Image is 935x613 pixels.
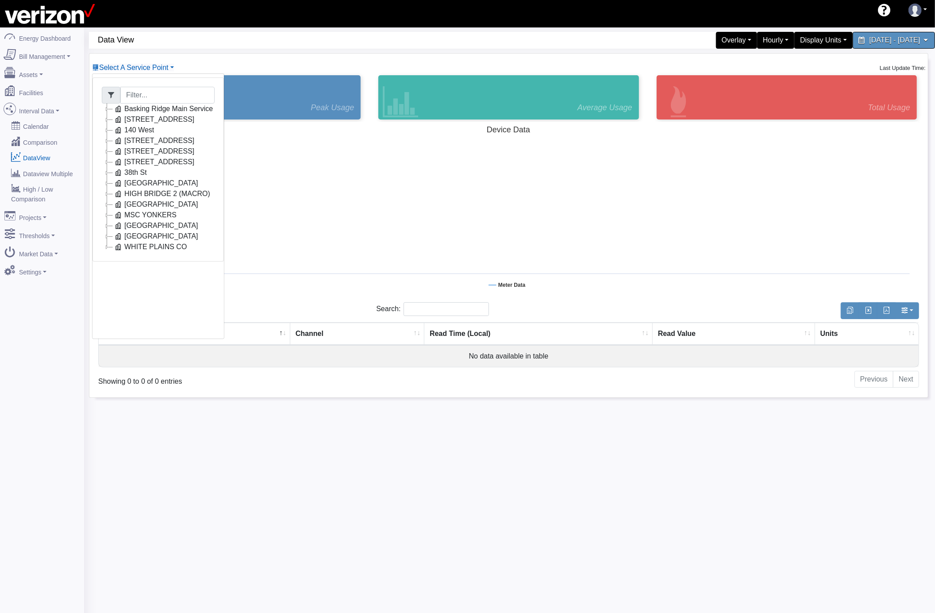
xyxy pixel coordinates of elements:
[404,302,489,316] input: Search:
[112,242,189,252] a: WHITE PLAINS CO
[102,104,215,114] li: Basking Ridge Main Service
[98,370,432,387] div: Showing 0 to 0 of 0 entries
[120,87,215,104] input: Filter
[112,125,156,135] a: 140 West
[859,302,877,319] button: Export to Excel
[102,146,215,157] li: [STREET_ADDRESS]
[112,135,196,146] a: [STREET_ADDRESS]
[112,189,212,199] a: HIGH BRIDGE 2 (MACRO)
[895,302,919,319] button: Show/Hide Columns
[92,64,174,71] a: Select A Service Point
[577,102,632,114] span: Average Usage
[102,231,215,242] li: [GEOGRAPHIC_DATA]
[112,199,200,210] a: [GEOGRAPHIC_DATA]
[112,231,200,242] a: [GEOGRAPHIC_DATA]
[815,323,919,345] th: Units : activate to sort column ascending
[112,178,200,189] a: [GEOGRAPHIC_DATA]
[102,210,215,220] li: MSC YONKERS
[112,114,196,125] a: [STREET_ADDRESS]
[868,102,910,114] span: Total Usage
[102,114,215,125] li: [STREET_ADDRESS]
[112,210,178,220] a: MSC YONKERS
[98,32,513,48] span: Data View
[487,125,531,134] tspan: Device Data
[102,135,215,146] li: [STREET_ADDRESS]
[841,302,859,319] button: Copy to clipboard
[99,345,919,367] td: No data available in table
[716,32,757,49] div: Overlay
[102,167,215,178] li: 38th St
[870,36,920,44] span: [DATE] - [DATE]
[290,323,424,345] th: Channel : activate to sort column ascending
[498,282,526,288] tspan: Meter Data
[92,73,224,339] div: Select A Service Point
[794,32,852,49] div: Display Units
[112,167,149,178] a: 38th St
[102,178,215,189] li: [GEOGRAPHIC_DATA]
[102,157,215,167] li: [STREET_ADDRESS]
[102,242,215,252] li: WHITE PLAINS CO
[112,104,215,114] a: Basking Ridge Main Service
[424,323,653,345] th: Read Time (Local) : activate to sort column ascending
[112,157,196,167] a: [STREET_ADDRESS]
[102,199,215,210] li: [GEOGRAPHIC_DATA]
[908,4,922,17] img: user-3.svg
[376,302,489,316] label: Search:
[877,302,896,319] button: Generate PDF
[102,125,215,135] li: 140 West
[311,102,354,114] span: Peak Usage
[112,146,196,157] a: [STREET_ADDRESS]
[112,220,200,231] a: [GEOGRAPHIC_DATA]
[102,189,215,199] li: HIGH BRIDGE 2 (MACRO)
[880,65,926,71] small: Last Update Time:
[102,220,215,231] li: [GEOGRAPHIC_DATA]
[99,64,169,71] span: Device List
[653,323,815,345] th: Read Value : activate to sort column ascending
[757,32,794,49] div: Hourly
[102,87,120,104] span: Filter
